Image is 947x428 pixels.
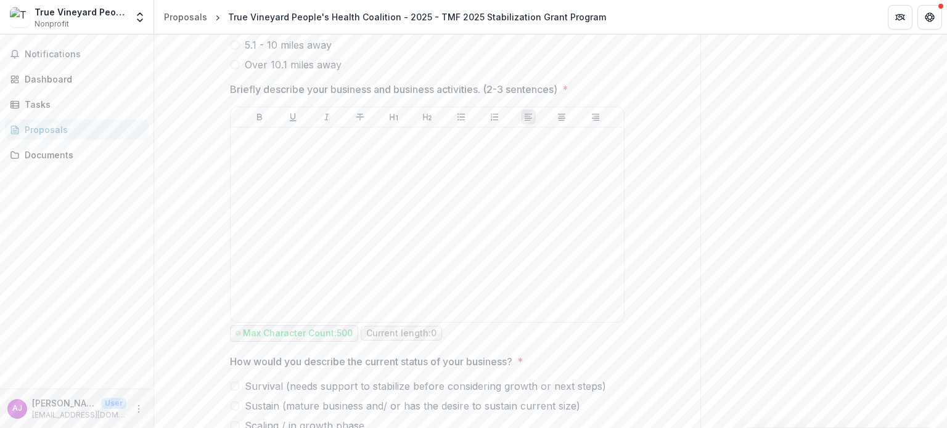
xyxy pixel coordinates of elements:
[159,8,611,26] nav: breadcrumb
[454,110,469,124] button: Bullet List
[101,398,126,409] p: User
[12,405,22,413] div: Ariel Julian
[10,7,30,27] img: True Vineyard People's Health Coalition
[25,98,139,111] div: Tasks
[228,10,606,23] div: True Vineyard People's Health Coalition - 2025 - TMF 2025 Stabilization Grant Program
[35,18,69,30] span: Nonprofit
[5,69,149,89] a: Dashboard
[420,110,435,124] button: Heading 2
[5,119,149,140] a: Proposals
[25,49,144,60] span: Notifications
[5,145,149,165] a: Documents
[387,110,401,124] button: Heading 1
[230,82,557,97] p: Briefly describe your business and business activities. (2-3 sentences)
[917,5,942,30] button: Get Help
[164,10,207,23] div: Proposals
[554,110,569,124] button: Align Center
[131,402,146,416] button: More
[25,123,139,136] div: Proposals
[159,8,212,26] a: Proposals
[319,110,334,124] button: Italicize
[588,110,603,124] button: Align Right
[245,57,342,72] span: Over 10.1 miles away
[245,398,580,413] span: Sustain (mature business and/ or has the desire to sustain current size)
[5,94,149,115] a: Tasks
[245,38,332,52] span: 5.1 - 10 miles away
[32,410,126,421] p: [EMAIL_ADDRESS][DOMAIN_NAME]
[35,6,126,18] div: True Vineyard People's Health Coalition
[32,397,96,410] p: [PERSON_NAME]
[230,354,512,369] p: How would you describe the current status of your business?
[888,5,912,30] button: Partners
[131,5,149,30] button: Open entity switcher
[243,328,353,339] p: Max Character Count: 500
[245,379,606,394] span: Survival (needs support to stabilize before considering growth or next steps)
[353,110,367,124] button: Strike
[487,110,502,124] button: Ordered List
[521,110,536,124] button: Align Left
[5,44,149,64] button: Notifications
[25,73,139,86] div: Dashboard
[285,110,300,124] button: Underline
[366,328,437,339] p: Current length: 0
[25,148,139,161] div: Documents
[252,110,267,124] button: Bold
